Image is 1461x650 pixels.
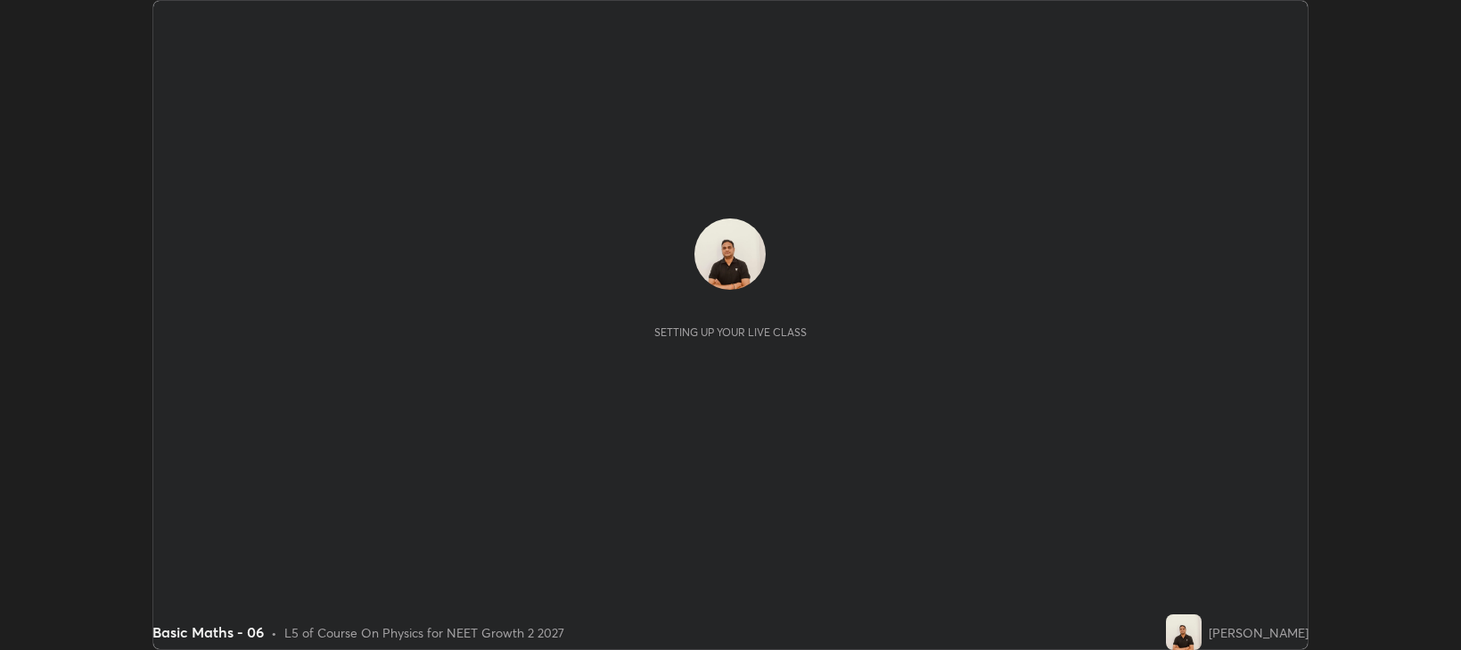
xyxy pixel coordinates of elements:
div: • [271,623,277,642]
div: L5 of Course On Physics for NEET Growth 2 2027 [284,623,564,642]
div: Setting up your live class [654,325,807,339]
img: c6c4bda55b2f4167a00ade355d1641a8.jpg [694,218,766,290]
img: c6c4bda55b2f4167a00ade355d1641a8.jpg [1166,614,1202,650]
div: [PERSON_NAME] [1209,623,1309,642]
div: Basic Maths - 06 [152,621,264,643]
